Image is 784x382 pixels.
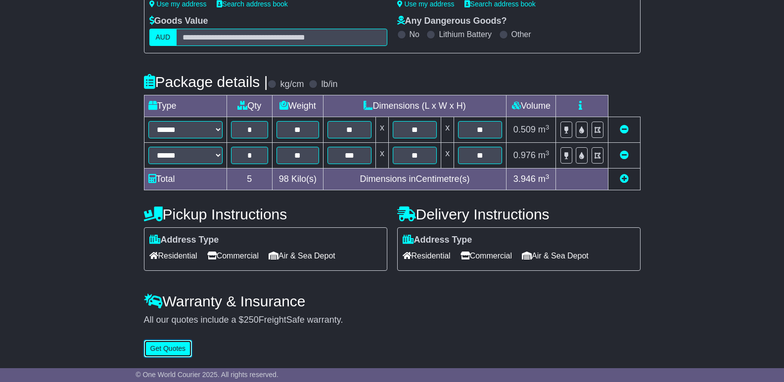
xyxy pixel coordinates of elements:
span: 0.976 [513,150,536,160]
button: Get Quotes [144,340,192,357]
sup: 3 [546,124,550,131]
td: x [441,117,454,143]
label: Lithium Battery [439,30,492,39]
span: 3.946 [513,174,536,184]
td: x [375,143,388,169]
span: © One World Courier 2025. All rights reserved. [136,371,278,379]
label: Other [511,30,531,39]
label: lb/in [321,79,337,90]
td: Dimensions in Centimetre(s) [323,169,507,190]
label: Any Dangerous Goods? [397,16,507,27]
div: All our quotes include a $ FreightSafe warranty. [144,315,641,326]
td: Dimensions (L x W x H) [323,95,507,117]
span: Commercial [207,248,259,263]
h4: Warranty & Insurance [144,293,641,309]
h4: Delivery Instructions [397,206,641,222]
td: Type [144,95,227,117]
label: kg/cm [280,79,304,90]
span: 250 [244,315,259,325]
td: Total [144,169,227,190]
span: Air & Sea Depot [522,248,589,263]
label: Address Type [403,235,472,246]
a: Add new item [620,174,629,184]
label: Goods Value [149,16,208,27]
span: 98 [279,174,289,184]
td: Volume [507,95,556,117]
td: x [375,117,388,143]
label: AUD [149,29,177,46]
span: 0.509 [513,125,536,134]
td: x [441,143,454,169]
h4: Package details | [144,74,268,90]
span: Commercial [461,248,512,263]
label: No [410,30,419,39]
span: m [538,174,550,184]
h4: Pickup Instructions [144,206,387,222]
span: Residential [149,248,197,263]
label: Address Type [149,235,219,246]
sup: 3 [546,149,550,157]
span: m [538,150,550,160]
a: Remove this item [620,150,629,160]
span: Air & Sea Depot [269,248,335,263]
td: Qty [227,95,273,117]
span: m [538,125,550,134]
a: Remove this item [620,125,629,134]
sup: 3 [546,173,550,180]
span: Residential [403,248,451,263]
td: Kilo(s) [273,169,323,190]
td: 5 [227,169,273,190]
td: Weight [273,95,323,117]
